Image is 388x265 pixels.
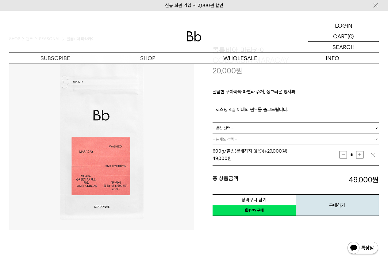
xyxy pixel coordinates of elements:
[187,31,202,41] img: 로고
[213,155,340,162] div: 원
[347,241,379,256] img: 카카오톡 채널 1:1 채팅 버튼
[335,20,352,31] p: LOGIN
[194,53,286,64] p: WHOLESALE
[213,134,237,145] span: = 분쇄도 선택 =
[296,194,379,216] button: 구매하기
[213,66,242,76] p: 20,000
[9,53,102,64] a: SUBSCRIBE
[286,53,379,64] p: INFO
[213,156,228,161] strong: 49,000
[213,123,234,134] span: = 용량 선택 =
[308,31,379,42] a: CART (0)
[372,175,379,184] b: 원
[340,151,347,158] button: 감소
[356,151,363,158] button: 증가
[165,3,223,8] a: 신규 회원 가입 시 3,000원 할인
[213,205,296,216] a: 새창
[333,31,348,41] p: CART
[236,66,242,75] span: 원
[213,175,296,185] dt: 총 상품금액
[213,148,287,154] span: 600g/홀빈(분쇄하지 않음) (+29,000원)
[370,152,376,158] img: 삭제
[213,194,296,205] button: 장바구니 담기
[213,106,379,113] p: - 로스팅 4일 이내의 원두를 출고드립니다.
[308,20,379,31] a: LOGIN
[332,42,355,53] p: SEARCH
[213,99,379,106] p: ㅤ
[213,88,379,99] p: 달콤한 구아바와 파넬라 슈거, 싱그러운 청사과
[348,31,354,41] p: (0)
[349,175,379,184] strong: 49,000
[9,45,194,230] img: 콜롬비아 마라카이
[102,53,194,64] a: SHOP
